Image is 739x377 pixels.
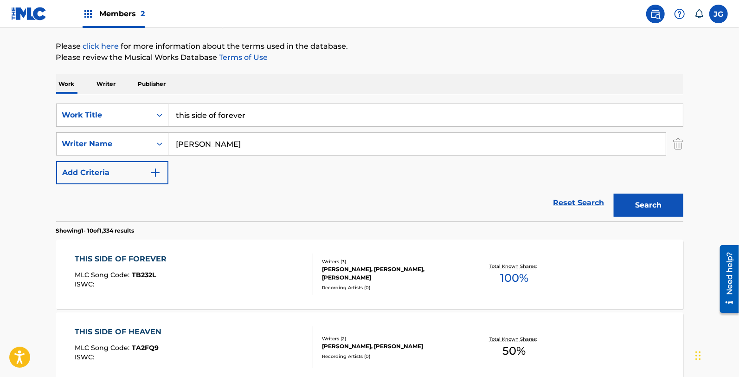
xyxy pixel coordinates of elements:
a: Reset Search [549,193,609,213]
div: THIS SIDE OF FOREVER [75,253,171,265]
div: Drag [695,342,701,370]
p: Please for more information about the terms used in the database. [56,41,683,52]
div: [PERSON_NAME], [PERSON_NAME] [322,342,462,351]
div: Writer Name [62,138,146,149]
span: 2 [141,9,145,18]
button: Search [614,194,683,217]
span: MLC Song Code : [75,271,132,279]
span: Members [99,8,145,19]
div: Writers ( 2 ) [322,335,462,342]
span: MLC Song Code : [75,344,132,352]
img: search [650,8,661,19]
iframe: Resource Center [713,241,739,316]
div: THIS SIDE OF HEAVEN [75,326,166,338]
span: ISWC : [75,353,96,361]
img: Top Rightsholders [83,8,94,19]
form: Search Form [56,104,683,221]
span: 100 % [500,270,528,286]
span: ISWC : [75,280,96,288]
img: Delete Criterion [673,132,683,156]
span: TB232L [132,271,156,279]
div: Writers ( 3 ) [322,258,462,265]
a: Terms of Use [218,53,268,62]
div: Notifications [694,9,704,19]
div: User Menu [709,5,728,23]
div: Work Title [62,110,146,121]
p: Please review the Musical Works Database [56,52,683,63]
p: Writer [94,74,119,94]
img: 9d2ae6d4665cec9f34b9.svg [150,167,161,178]
div: Help [670,5,689,23]
a: Public Search [646,5,665,23]
div: [PERSON_NAME], [PERSON_NAME], [PERSON_NAME] [322,265,462,282]
span: TA2FQ9 [132,344,159,352]
p: Publisher [135,74,169,94]
div: Recording Artists ( 0 ) [322,353,462,360]
button: Add Criteria [56,161,168,184]
iframe: Chat Widget [693,332,739,377]
div: Recording Artists ( 0 ) [322,284,462,291]
img: MLC Logo [11,7,47,20]
p: Showing 1 - 10 of 1,334 results [56,227,135,235]
span: 50 % [502,343,526,359]
a: THIS SIDE OF FOREVERMLC Song Code:TB232LISWC:Writers (3)[PERSON_NAME], [PERSON_NAME], [PERSON_NAM... [56,240,683,309]
a: click here [83,42,119,51]
p: Total Known Shares: [489,263,539,270]
img: help [674,8,685,19]
p: Total Known Shares: [489,336,539,343]
p: Work [56,74,77,94]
